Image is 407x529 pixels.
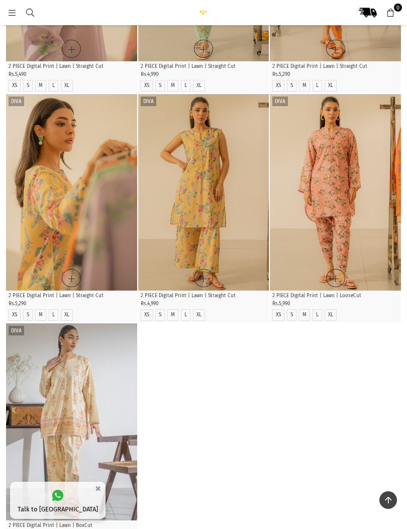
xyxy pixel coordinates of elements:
label: S [159,312,161,318]
a: Quick Shop [326,40,345,58]
a: Quick Shop [194,40,213,58]
label: XS [12,82,17,89]
p: 2 PIECE Digital Print | Lawn | LooseCut [272,292,398,300]
label: S [159,82,161,89]
a: Menu [3,9,21,16]
span: Rs.5,290 [272,71,290,77]
div: 3 / 4 [6,94,137,291]
button: × [92,480,104,497]
label: L [316,82,319,89]
span: Rs.5,990 [272,301,290,307]
label: XL [196,312,201,318]
label: XL [64,312,69,318]
label: L [52,312,55,318]
div: 1 / 5 [270,94,401,291]
a: Quick Shop [62,40,81,58]
img: Melody 2 piece [6,94,137,291]
a: Quick Shop [62,269,81,287]
label: XS [276,312,281,318]
label: M [171,82,175,89]
label: M [39,82,43,89]
div: 1 / 4 [6,323,137,520]
label: XS [144,312,149,318]
label: XL [196,82,201,89]
span: Rs.4,990 [141,301,159,307]
label: Diva [9,326,24,335]
a: Quick Shop [194,269,213,287]
a: 1 / 52 / 53 / 54 / 55 / 5 [138,94,269,291]
label: M [302,312,307,318]
a: Search [21,9,39,16]
label: S [27,82,29,89]
p: 2 PIECE Digital Print | Lawn | Straight Cut [272,63,398,70]
p: 2 PIECE Digital Print | Lawn | Straight Cut [141,292,267,300]
label: Diva [272,97,288,106]
a: 1 / 42 / 43 / 44 / 4 [6,323,137,520]
label: S [27,312,29,318]
label: Diva [141,97,156,106]
label: M [302,82,307,89]
img: Peace Redo 2 piece [6,323,137,520]
label: M [171,312,175,318]
label: XL [64,82,69,89]
label: S [290,82,293,89]
label: L [184,82,187,89]
label: XL [328,82,333,89]
label: L [316,312,319,318]
img: Ego [193,10,214,15]
img: Melody Sleeveless 2 piece [138,94,269,291]
label: XL [328,312,333,318]
label: S [290,312,293,318]
a: Talk to [GEOGRAPHIC_DATA] [10,482,106,519]
span: 0 [394,4,402,12]
p: 2 PIECE Digital Print | Lawn | Straight Cut [9,292,135,300]
span: Rs.4,990 [141,71,159,77]
img: Many Pearl 2 piece [270,94,401,291]
a: 0 [381,4,399,22]
label: XS [12,312,17,318]
label: XS [276,82,281,89]
label: XS [144,82,149,89]
a: 1 / 52 / 53 / 54 / 55 / 5 [270,94,401,291]
label: Diva [9,97,24,106]
a: Quick Shop [326,269,345,287]
label: L [52,82,55,89]
span: Rs.5,290 [9,301,27,307]
p: 2 PIECE Digital Print | Lawn | Straight Cut [141,63,267,70]
label: L [184,312,187,318]
label: M [39,312,43,318]
p: 2 PIECE Digital Print | Lawn | Straight Cut [9,63,135,70]
span: Rs.5,490 [9,71,27,77]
